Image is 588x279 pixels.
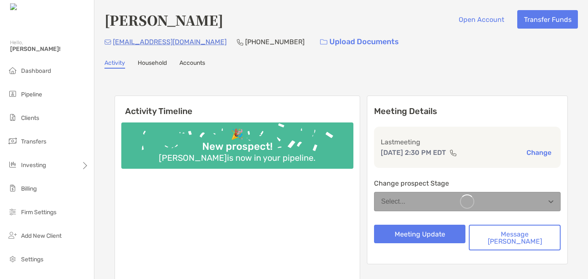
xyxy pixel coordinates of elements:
img: Zoe Logo [10,3,46,11]
span: Clients [21,114,39,122]
span: Investing [21,162,46,169]
img: add_new_client icon [8,230,18,240]
span: Firm Settings [21,209,56,216]
button: Open Account [452,10,510,29]
img: billing icon [8,183,18,193]
p: Change prospect Stage [374,178,561,189]
img: dashboard icon [8,65,18,75]
span: Add New Client [21,232,61,239]
img: button icon [320,39,327,45]
img: transfers icon [8,136,18,146]
h6: Activity Timeline [115,96,360,116]
img: Phone Icon [237,39,243,45]
span: [PERSON_NAME]! [10,45,89,53]
img: settings icon [8,254,18,264]
button: Meeting Update [374,225,466,243]
img: Email Icon [104,40,111,45]
div: 🎉 [227,128,247,141]
button: Change [524,148,554,157]
p: Meeting Details [374,106,561,117]
img: firm-settings icon [8,207,18,217]
span: Billing [21,185,37,192]
a: Household [138,59,167,69]
img: clients icon [8,112,18,122]
a: Activity [104,59,125,69]
img: pipeline icon [8,89,18,99]
p: [EMAIL_ADDRESS][DOMAIN_NAME] [113,37,227,47]
p: [PHONE_NUMBER] [245,37,305,47]
div: [PERSON_NAME] is now in your pipeline. [155,153,319,163]
button: Transfer Funds [517,10,578,29]
a: Upload Documents [315,33,404,51]
span: Settings [21,256,43,263]
button: Message [PERSON_NAME] [469,225,561,250]
a: Accounts [179,59,205,69]
img: communication type [449,149,457,156]
img: investing icon [8,159,18,170]
p: [DATE] 2:30 PM EDT [381,147,446,158]
span: Transfers [21,138,46,145]
h4: [PERSON_NAME] [104,10,223,29]
span: Pipeline [21,91,42,98]
p: Last meeting [381,137,554,147]
div: New prospect! [199,141,276,153]
span: Dashboard [21,67,51,74]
